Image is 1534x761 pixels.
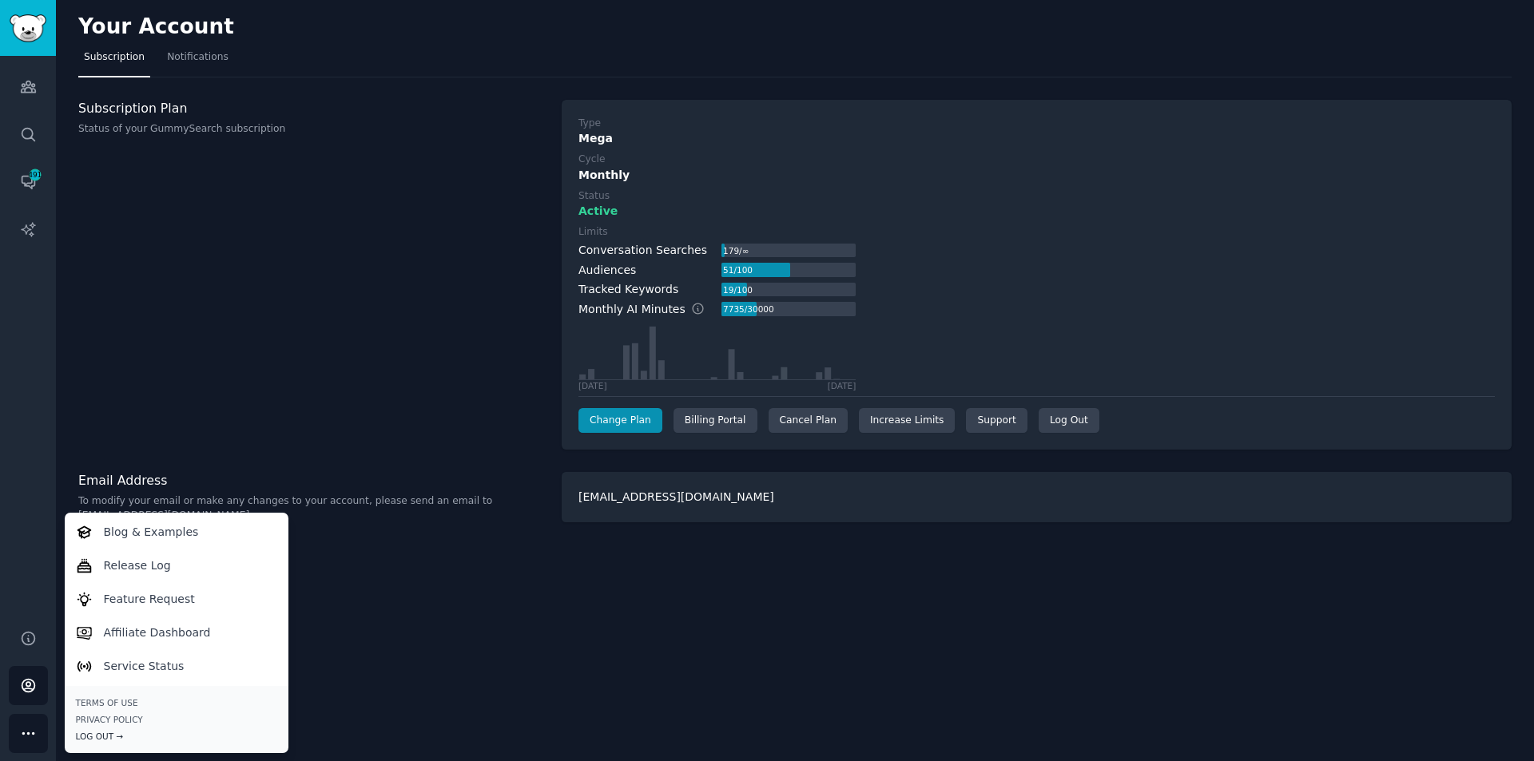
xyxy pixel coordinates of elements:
[578,281,678,298] div: Tracked Keywords
[966,408,1027,434] a: Support
[67,549,285,582] a: Release Log
[578,203,618,220] span: Active
[78,14,234,40] h2: Your Account
[104,658,185,675] p: Service Status
[67,582,285,616] a: Feature Request
[28,169,42,180] span: 491
[578,242,707,259] div: Conversation Searches
[578,301,721,318] div: Monthly AI Minutes
[104,557,171,574] p: Release Log
[578,380,607,391] div: [DATE]
[578,167,1495,184] div: Monthly
[859,408,956,434] a: Increase Limits
[67,616,285,649] a: Affiliate Dashboard
[769,408,848,434] div: Cancel Plan
[161,45,234,77] a: Notifications
[76,731,277,742] div: Log Out →
[9,162,48,201] a: 491
[78,45,150,77] a: Subscription
[674,408,757,434] div: Billing Portal
[828,380,856,391] div: [DATE]
[578,189,610,204] div: Status
[578,225,608,240] div: Limits
[78,472,545,489] h3: Email Address
[167,50,229,65] span: Notifications
[578,117,601,131] div: Type
[78,100,545,117] h3: Subscription Plan
[721,263,753,277] div: 51 / 100
[67,649,285,683] a: Service Status
[578,262,636,279] div: Audiences
[78,122,545,137] p: Status of your GummySearch subscription
[578,153,605,167] div: Cycle
[76,697,277,708] a: Terms of Use
[721,244,750,258] div: 179 / ∞
[578,130,1495,147] div: Mega
[76,714,277,725] a: Privacy Policy
[84,50,145,65] span: Subscription
[1039,408,1099,434] div: Log Out
[104,524,199,541] p: Blog & Examples
[578,408,662,434] a: Change Plan
[10,14,46,42] img: GummySearch logo
[78,494,545,522] p: To modify your email or make any changes to your account, please send an email to [EMAIL_ADDRESS]...
[67,515,285,549] a: Blog & Examples
[562,472,1512,522] div: [EMAIL_ADDRESS][DOMAIN_NAME]
[104,591,195,608] p: Feature Request
[721,302,775,316] div: 7735 / 30000
[104,624,211,641] p: Affiliate Dashboard
[721,283,753,297] div: 19 / 100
